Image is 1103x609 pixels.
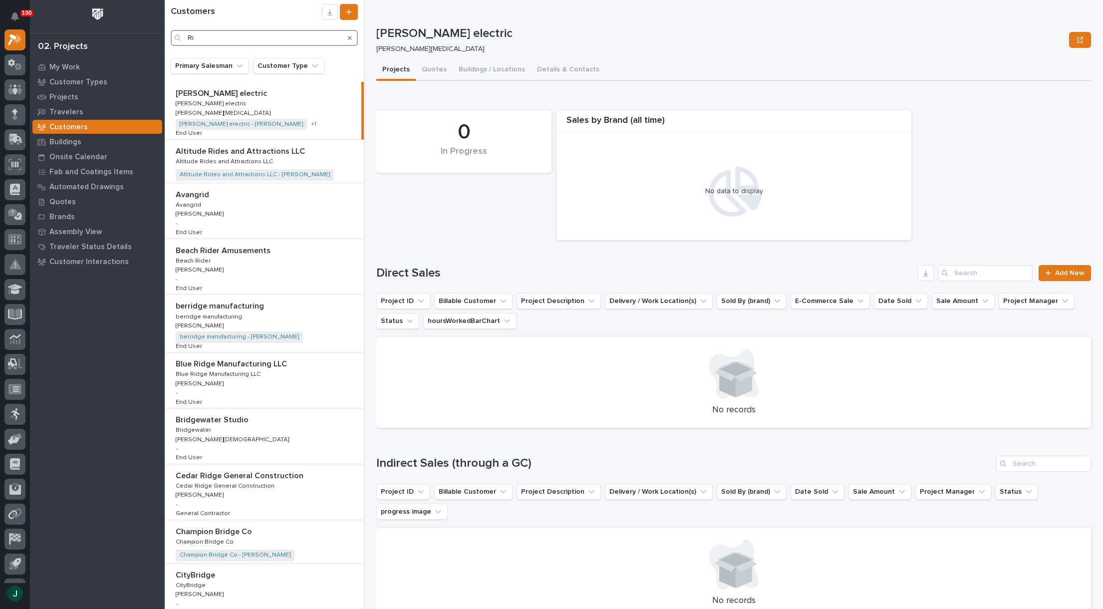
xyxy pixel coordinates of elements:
[176,145,307,156] p: Altitude Rides and Attractions LLC
[176,98,248,107] p: [PERSON_NAME] electric
[1055,270,1085,277] span: Add New
[176,357,289,369] p: Blue Ridge Manufacturing LLC
[176,537,236,546] p: Champion Bridge Co
[30,149,165,164] a: Onsite Calendar
[4,6,25,27] button: Notifications
[561,187,906,196] div: No data to display
[556,115,911,132] div: Sales by Brand (all time)
[176,108,273,117] p: [PERSON_NAME][MEDICAL_DATA]
[176,569,217,580] p: CityBridge
[12,12,25,28] div: Notifications100
[176,452,204,461] p: End User
[176,580,208,589] p: CityBridge
[453,60,531,81] button: Buildings / Locations
[165,295,364,352] a: berridge manufacturingberridge manufacturing berridge manufacturingberridge manufacturing [PERSON...
[30,134,165,149] a: Buildings
[49,108,83,117] p: Travelers
[999,293,1075,309] button: Project Manager
[165,464,364,520] a: Cedar Ridge General ConstructionCedar Ridge General Construction Cedar Ridge General Construction...
[171,58,249,74] button: Primary Salesman
[388,405,1079,416] p: No records
[938,265,1033,281] div: Search
[180,171,330,178] a: Altitude Rides and Attractions LLC - [PERSON_NAME]
[49,138,81,147] p: Buildings
[176,188,211,200] p: Avangrid
[49,258,129,267] p: Customer Interactions
[30,89,165,104] a: Projects
[49,153,107,162] p: Onsite Calendar
[176,276,178,283] p: -
[176,378,226,387] p: [PERSON_NAME]
[388,596,1079,607] p: No records
[176,256,213,265] p: Beach Rider
[176,200,203,209] p: Avangrid
[996,456,1091,472] div: Search
[176,227,204,236] p: End User
[176,525,254,537] p: Champion Bridge Co
[30,119,165,134] a: Customers
[4,583,25,604] button: users-avatar
[49,123,88,132] p: Customers
[376,266,914,281] h1: Direct Sales
[176,300,266,311] p: berridge manufacturing
[376,293,430,309] button: Project ID
[605,293,713,309] button: Delivery / Work Location(s)
[49,243,132,252] p: Traveler Status Details
[30,239,165,254] a: Traveler Status Details
[30,224,165,239] a: Assembly View
[848,484,911,500] button: Sale Amount
[171,30,358,46] div: Search
[30,254,165,269] a: Customer Interactions
[915,484,991,500] button: Project Manager
[30,74,165,89] a: Customer Types
[416,60,453,81] button: Quotes
[165,140,364,183] a: Altitude Rides and Attractions LLCAltitude Rides and Attractions LLC Altitude Rides and Attractio...
[791,484,844,500] button: Date Sold
[517,293,601,309] button: Project Description
[376,504,448,520] button: progress image
[176,490,226,499] p: [PERSON_NAME]
[176,481,276,490] p: Cedar Ridge General Construction
[176,508,232,517] p: General Contractor
[176,341,204,350] p: End User
[49,78,107,87] p: Customer Types
[165,520,364,564] a: Champion Bridge CoChampion Bridge Co Champion Bridge CoChampion Bridge Co Champion Bridge Co - [P...
[176,445,178,452] p: -
[376,26,1065,41] p: [PERSON_NAME] electric
[176,501,178,508] p: -
[376,60,416,81] button: Projects
[531,60,605,81] button: Details & Contacts
[176,283,204,292] p: End User
[176,320,226,329] p: [PERSON_NAME]
[176,413,251,425] p: Bridgewater Studio
[393,120,535,145] div: 0
[176,220,178,227] p: -
[176,311,244,320] p: berridge manufacturing
[30,104,165,119] a: Travelers
[874,293,928,309] button: Date Sold
[30,179,165,194] a: Automated Drawings
[165,82,364,140] a: [PERSON_NAME] electric[PERSON_NAME] electric [PERSON_NAME] electric[PERSON_NAME] electric [PERSON...
[517,484,601,500] button: Project Description
[176,389,178,396] p: -
[49,213,75,222] p: Brands
[49,228,102,237] p: Assembly View
[176,128,204,137] p: End User
[49,93,78,102] p: Projects
[49,198,76,207] p: Quotes
[376,456,992,471] h1: Indirect Sales (through a GC)
[932,293,995,309] button: Sale Amount
[791,293,870,309] button: E-Commerce Sale
[176,589,226,598] p: [PERSON_NAME]
[171,6,322,17] h1: Customers
[176,244,273,256] p: Beach Rider Amusements
[165,408,364,464] a: Bridgewater StudioBridgewater Studio BridgewaterBridgewater [PERSON_NAME][DEMOGRAPHIC_DATA][PERSO...
[717,293,787,309] button: Sold By (brand)
[176,425,213,434] p: Bridgewater
[165,352,364,408] a: Blue Ridge Manufacturing LLCBlue Ridge Manufacturing LLC Blue Ridge Manufacturing LLCBlue Ridge M...
[176,601,178,608] p: -
[176,209,226,218] p: [PERSON_NAME]
[423,313,517,329] button: hoursWorkedBarChart
[180,121,303,128] a: [PERSON_NAME] electric - [PERSON_NAME]
[180,552,290,559] a: Champion Bridge Co - [PERSON_NAME]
